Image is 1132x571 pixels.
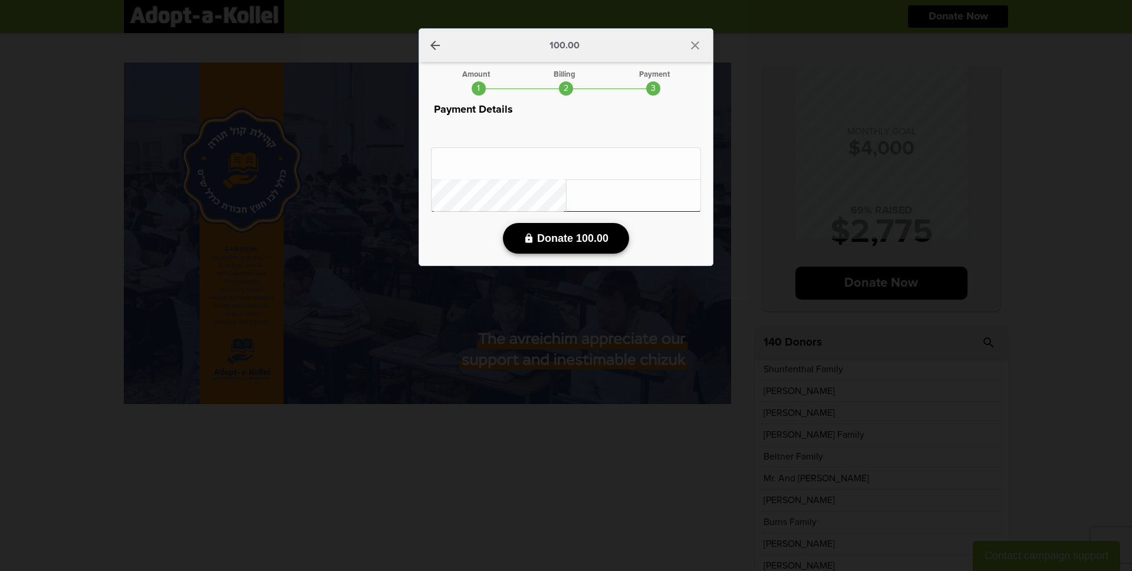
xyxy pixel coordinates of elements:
[549,41,580,50] p: 100.00
[472,81,486,96] div: 1
[554,71,575,78] div: Billing
[462,71,490,78] div: Amount
[639,71,670,78] div: Payment
[537,232,608,245] span: Donate 100.00
[428,38,442,52] a: arrow_back
[688,38,702,52] i: close
[503,223,629,254] button: lock Donate 100.00
[646,81,660,96] div: 3
[524,233,534,244] i: lock
[431,101,701,118] p: Payment Details
[559,81,573,96] div: 2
